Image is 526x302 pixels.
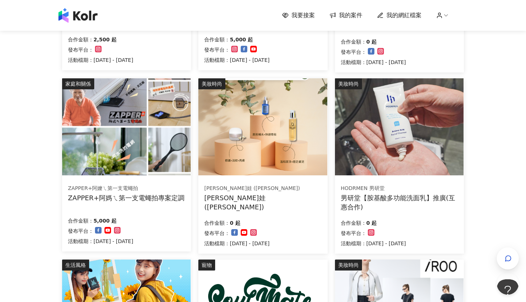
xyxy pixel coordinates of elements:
[230,35,253,44] p: 5,000 起
[62,78,94,89] div: 家庭和關係
[58,8,98,23] img: logo
[198,78,327,175] img: Diva 神級修護組合
[204,35,230,44] p: 合作金額：
[68,216,94,225] p: 合作金額：
[366,37,377,46] p: 0 起
[335,78,464,175] img: 胺基酸多功能洗面乳
[198,78,225,89] div: 美妝時尚
[204,239,270,248] p: 活動檔期：[DATE] - [DATE]
[341,219,366,227] p: 合作金額：
[341,239,406,248] p: 活動檔期：[DATE] - [DATE]
[68,56,133,64] p: 活動檔期：[DATE] - [DATE]
[341,58,406,67] p: 活動檔期：[DATE] - [DATE]
[198,260,215,271] div: 寵物
[204,45,230,54] p: 發布平台：
[68,35,94,44] p: 合作金額：
[341,193,458,212] div: 男研堂【胺基酸多功能洗面乳】推廣(互惠合作)
[230,219,240,227] p: 0 起
[68,185,184,192] div: ZAPPER+阿嬤ㄟ第一支電蠅拍
[204,185,321,192] div: [PERSON_NAME]娃 ([PERSON_NAME])
[204,229,230,238] p: 發布平台：
[341,185,458,192] div: HODRMEN 男研堂
[366,219,377,227] p: 0 起
[68,227,94,235] p: 發布平台：
[68,237,133,246] p: 活動檔期：[DATE] - [DATE]
[335,78,362,89] div: 美妝時尚
[204,219,230,227] p: 合作金額：
[329,11,362,19] a: 我的案件
[282,11,315,19] a: 我要接案
[204,56,270,64] p: 活動檔期：[DATE] - [DATE]
[94,216,117,225] p: 5,000 起
[386,11,422,19] span: 我的網紅檔案
[377,11,422,19] a: 我的網紅檔案
[497,279,519,301] iframe: Toggle Customer Support
[94,35,117,44] p: 2,500 起
[341,229,366,238] p: 發布平台：
[335,260,362,271] div: 美妝時尚
[204,193,321,212] div: [PERSON_NAME]娃 ([PERSON_NAME])
[62,78,191,175] img: ZAPPER+阿媽ㄟ第一支電蠅拍專案定調
[341,37,366,46] p: 合作金額：
[62,260,89,271] div: 生活風格
[68,45,94,54] p: 發布平台：
[341,48,366,56] p: 發布平台：
[291,11,315,19] span: 我要接案
[339,11,362,19] span: 我的案件
[68,193,184,202] div: ZAPPER+阿媽ㄟ第一支電蠅拍專案定調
